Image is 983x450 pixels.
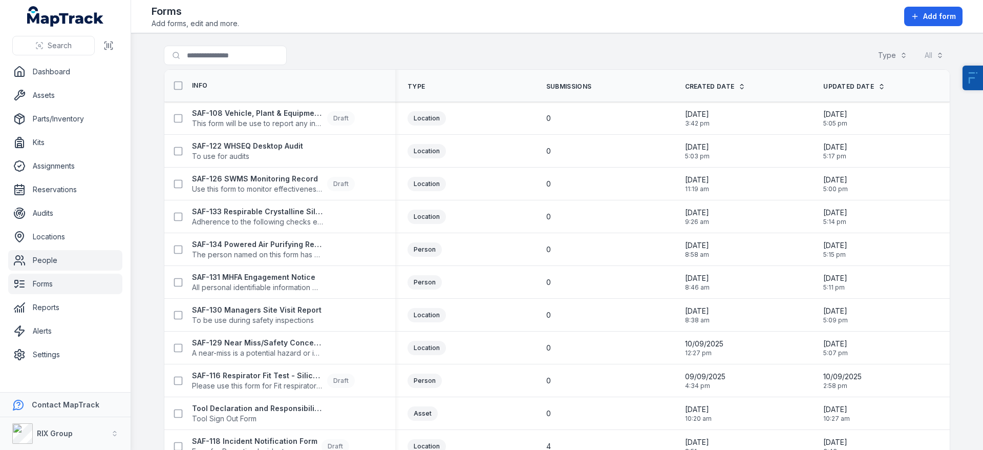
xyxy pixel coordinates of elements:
a: SAF-129 Near Miss/Safety Concern/Environmental Concern FormA near-miss is a potential hazard or i... [192,338,323,358]
a: Assets [8,85,122,106]
span: Adherence to the following checks ensure that the proposed works are in accordance with "The Work... [192,217,323,227]
strong: SAF-134 Powered Air Purifying Respirators (PAPR) Issue [192,239,323,250]
span: Type [408,83,425,91]
span: 8:58 am [685,251,709,259]
a: SAF-122 WHSEQ Desktop AuditTo use for audits [192,141,303,161]
span: 5:05 pm [823,119,847,128]
span: 0 [546,343,551,353]
time: 11/09/2025, 8:38:50 am [685,306,710,324]
span: 5:03 pm [685,152,710,160]
span: [DATE] [685,437,709,447]
span: A near-miss is a potential hazard or incident in which no property was damaged and no personal in... [192,348,323,358]
a: Tool Declaration and Responsibility AcknowledgementTool Sign Out Form [192,403,323,424]
time: 10/09/2025, 2:58:33 pm [823,372,862,390]
strong: SAF-129 Near Miss/Safety Concern/Environmental Concern Form [192,338,323,348]
span: 5:17 pm [823,152,847,160]
span: [DATE] [823,404,850,415]
strong: SAF-116 Respirator Fit Test - Silica and Asbestos Awareness [192,371,323,381]
time: 22/09/2025, 5:05:07 pm [823,109,847,128]
span: 3:42 pm [685,119,710,128]
span: Search [48,40,72,51]
time: 11/09/2025, 11:19:56 am [685,175,709,193]
strong: Contact MapTrack [32,400,99,409]
div: Draft [327,177,355,191]
span: 10/09/2025 [823,372,862,382]
time: 11/09/2025, 5:00:27 pm [823,175,848,193]
strong: SAF-126 SWMS Monitoring Record [192,174,323,184]
span: 5:15 pm [823,251,847,259]
span: [DATE] [823,142,847,152]
strong: SAF-133 Respirable Crystalline Silica Site Inspection Checklist [192,207,323,217]
a: SAF-134 Powered Air Purifying Respirators (PAPR) IssueThe person named on this form has been issu... [192,239,323,260]
a: People [8,250,122,271]
span: 9:26 am [685,218,709,226]
span: 5:14 pm [823,218,847,226]
span: Submissions [546,83,591,91]
div: Location [408,308,446,322]
div: Person [408,242,442,257]
span: 0 [546,376,551,386]
time: 10/09/2025, 12:27:35 pm [685,339,723,357]
a: Locations [8,227,122,247]
span: 5:09 pm [823,316,848,324]
a: Reports [8,297,122,318]
span: 09/09/2025 [685,372,725,382]
time: 05/09/2025, 10:20:42 am [685,404,712,423]
a: Kits [8,132,122,153]
span: 10:27 am [823,415,850,423]
a: Dashboard [8,62,122,82]
span: [DATE] [823,273,847,283]
span: 10/09/2025 [685,339,723,349]
span: 2:58 pm [823,382,862,390]
span: 0 [546,179,551,189]
div: Location [408,177,446,191]
span: 10:20 am [685,415,712,423]
span: Add form [923,11,956,22]
span: [DATE] [823,339,848,349]
strong: SAF-130 Managers Site Visit Report [192,305,322,315]
span: 0 [546,212,551,222]
time: 22/09/2025, 3:42:40 pm [685,109,710,128]
span: 8:46 am [685,283,710,292]
span: 0 [546,146,551,156]
button: Add form [904,7,963,26]
span: [DATE] [823,109,847,119]
button: Search [12,36,95,55]
time: 11/09/2025, 8:58:12 am [685,240,709,259]
div: Person [408,275,442,290]
a: SAF-108 Vehicle, Plant & Equipment Damage - Incident reportThis form will be use to report any in... [192,108,355,129]
span: [DATE] [823,208,847,218]
span: [DATE] [685,175,709,185]
time: 09/09/2025, 4:34:16 pm [685,372,725,390]
a: SAF-133 Respirable Crystalline Silica Site Inspection ChecklistAdherence to the following checks ... [192,207,323,227]
strong: Tool Declaration and Responsibility Acknowledgement [192,403,323,414]
span: All personal identifiable information must be anonymised. This form is for internal statistical t... [192,282,323,293]
time: 11/09/2025, 9:26:50 am [685,208,709,226]
time: 18/09/2025, 5:09:57 pm [823,306,848,324]
span: [DATE] [685,109,710,119]
time: 18/09/2025, 5:15:54 pm [823,240,847,259]
a: Reservations [8,179,122,200]
span: Use this form to monitor effectiveness of SWMS [192,184,323,194]
strong: SAF-131 MHFA Engagement Notice [192,272,323,282]
div: Location [408,210,446,224]
span: 0 [546,310,551,320]
a: Created Date [685,83,746,91]
span: [DATE] [823,240,847,251]
a: SAF-126 SWMS Monitoring RecordUse this form to monitor effectiveness of SWMSDraft [192,174,355,194]
div: Location [408,144,446,158]
div: Location [408,341,446,355]
span: 5:00 pm [823,185,848,193]
span: Tool Sign Out Form [192,414,323,424]
span: Info [192,81,207,90]
time: 18/09/2025, 5:14:38 pm [823,208,847,226]
span: This form will be use to report any incident related with Plant or Vehicles [192,118,323,129]
span: To use for audits [192,151,303,161]
strong: RIX Group [37,429,73,438]
a: Updated Date [823,83,885,91]
a: SAF-116 Respirator Fit Test - Silica and Asbestos AwarenessPlease use this form for Fit respirato... [192,371,355,391]
a: Forms [8,274,122,294]
a: SAF-130 Managers Site Visit ReportTo be use during safety inspections [192,305,322,325]
span: To be use during safety inspections [192,315,322,325]
span: [DATE] [685,142,710,152]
